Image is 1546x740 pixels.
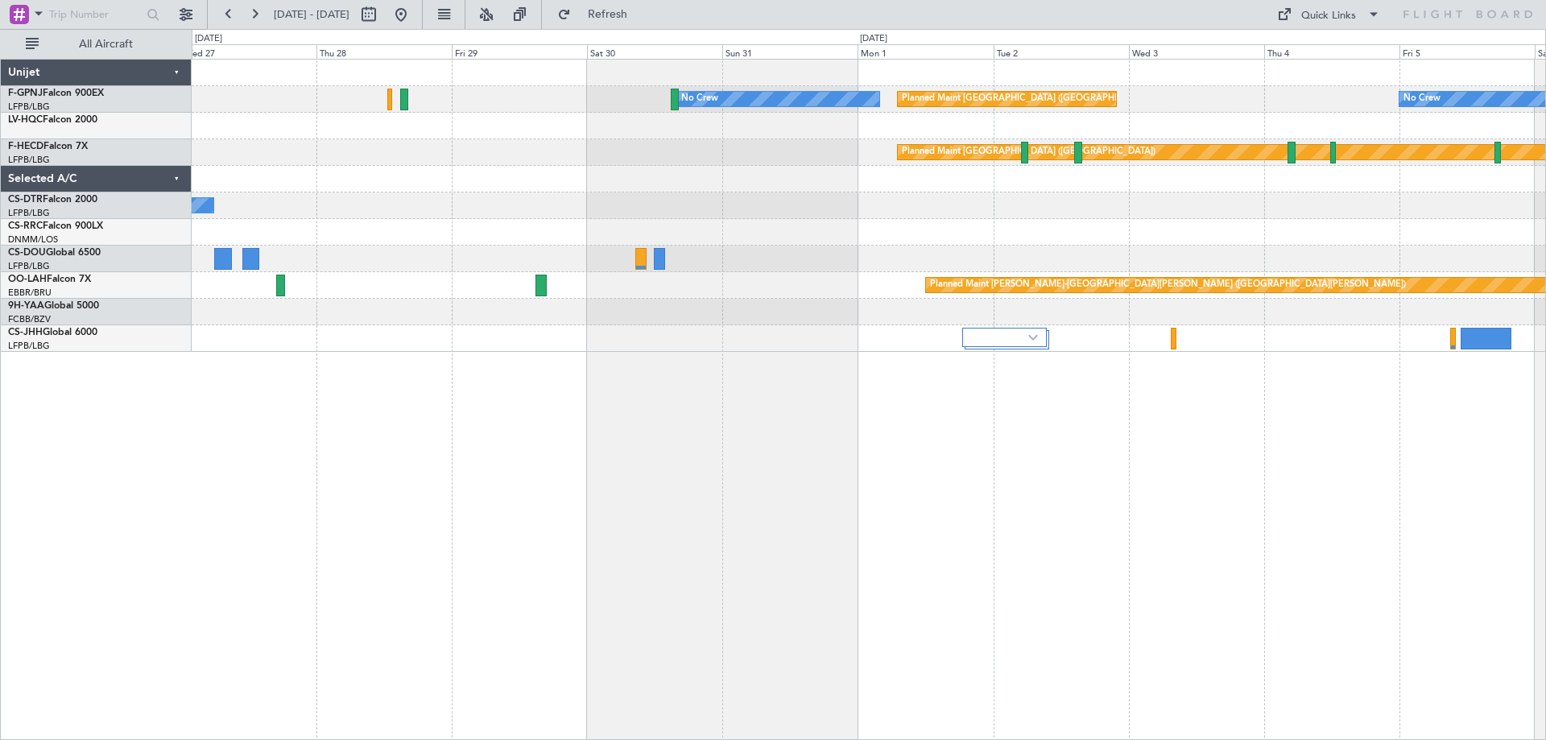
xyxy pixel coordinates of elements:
div: No Crew [1403,87,1441,111]
button: Quick Links [1269,2,1388,27]
div: [DATE] [195,32,222,46]
a: LFPB/LBG [8,154,50,166]
div: Planned Maint [GEOGRAPHIC_DATA] ([GEOGRAPHIC_DATA]) [902,140,1155,164]
span: All Aircraft [42,39,170,50]
a: LFPB/LBG [8,207,50,219]
span: CS-RRC [8,221,43,231]
div: Tue 2 [994,44,1129,59]
div: [DATE] [860,32,887,46]
div: Planned Maint [GEOGRAPHIC_DATA] ([GEOGRAPHIC_DATA]) [902,87,1155,111]
div: Fri 5 [1399,44,1535,59]
span: F-HECD [8,142,43,151]
a: CS-DOUGlobal 6500 [8,248,101,258]
a: F-HECDFalcon 7X [8,142,88,151]
span: CS-DOU [8,248,46,258]
a: DNMM/LOS [8,234,58,246]
button: Refresh [550,2,647,27]
a: F-GPNJFalcon 900EX [8,89,104,98]
div: Wed 27 [181,44,316,59]
span: Refresh [574,9,642,20]
div: Wed 3 [1129,44,1264,59]
div: Sat 30 [587,44,722,59]
div: Sun 31 [722,44,858,59]
a: LFPB/LBG [8,101,50,113]
img: arrow-gray.svg [1028,334,1038,341]
a: LV-HQCFalcon 2000 [8,115,97,125]
div: Mon 1 [858,44,993,59]
a: LFPB/LBG [8,340,50,352]
a: EBBR/BRU [8,287,52,299]
a: FCBB/BZV [8,313,51,325]
input: Trip Number [49,2,142,27]
button: All Aircraft [18,31,175,57]
span: [DATE] - [DATE] [274,7,349,22]
div: Fri 29 [452,44,587,59]
span: OO-LAH [8,275,47,284]
span: 9H-YAA [8,301,44,311]
a: CS-RRCFalcon 900LX [8,221,103,231]
span: F-GPNJ [8,89,43,98]
span: LV-HQC [8,115,43,125]
a: LFPB/LBG [8,260,50,272]
a: CS-JHHGlobal 6000 [8,328,97,337]
div: Planned Maint [PERSON_NAME]-[GEOGRAPHIC_DATA][PERSON_NAME] ([GEOGRAPHIC_DATA][PERSON_NAME]) [930,273,1406,297]
span: CS-JHH [8,328,43,337]
div: Thu 4 [1264,44,1399,59]
div: No Crew [681,87,718,111]
div: Quick Links [1301,8,1356,24]
a: CS-DTRFalcon 2000 [8,195,97,205]
a: 9H-YAAGlobal 5000 [8,301,99,311]
span: CS-DTR [8,195,43,205]
div: Thu 28 [316,44,452,59]
a: OO-LAHFalcon 7X [8,275,91,284]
